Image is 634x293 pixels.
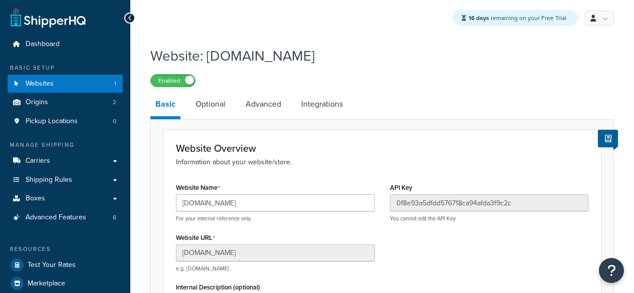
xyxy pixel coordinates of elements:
[28,261,76,269] span: Test Your Rates
[26,40,60,49] span: Dashboard
[296,92,348,116] a: Integrations
[8,75,123,93] a: Websites1
[241,92,286,116] a: Advanced
[8,93,123,112] li: Origins
[176,184,220,192] label: Website Name
[26,176,72,184] span: Shipping Rules
[176,157,588,168] p: Information about your website/store.
[113,117,116,126] span: 0
[26,157,50,165] span: Carriers
[8,208,123,227] li: Advanced Features
[599,258,624,283] button: Open Resource Center
[8,112,123,131] li: Pickup Locations
[8,152,123,170] a: Carriers
[598,130,618,147] button: Show Help Docs
[8,93,123,112] a: Origins2
[8,274,123,292] a: Marketplace
[26,213,86,222] span: Advanced Features
[8,189,123,208] a: Boxes
[8,171,123,189] a: Shipping Rules
[8,141,123,149] div: Manage Shipping
[8,64,123,72] div: Basic Setup
[113,98,116,107] span: 2
[26,80,54,88] span: Websites
[176,215,375,222] p: For your internal reference only
[8,75,123,93] li: Websites
[8,245,123,253] div: Resources
[114,80,116,88] span: 1
[28,279,65,288] span: Marketplace
[8,35,123,54] a: Dashboard
[190,92,231,116] a: Optional
[8,112,123,131] a: Pickup Locations0
[8,256,123,274] a: Test Your Rates
[176,283,260,291] label: Internal Description (optional)
[469,14,566,23] span: remaining on your Free Trial
[8,208,123,227] a: Advanced Features8
[150,46,601,66] h1: Website: [DOMAIN_NAME]
[176,234,215,242] label: Website URL
[469,14,489,23] strong: 16 days
[176,265,375,272] p: e.g. [DOMAIN_NAME]
[390,215,589,222] p: You cannot edit the API Key
[150,92,180,119] a: Basic
[390,194,589,211] input: XDL713J089NBV22
[26,194,45,203] span: Boxes
[113,213,116,222] span: 8
[26,98,48,107] span: Origins
[176,143,588,154] h3: Website Overview
[26,117,78,126] span: Pickup Locations
[151,75,195,87] label: Enabled
[390,184,412,191] label: API Key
